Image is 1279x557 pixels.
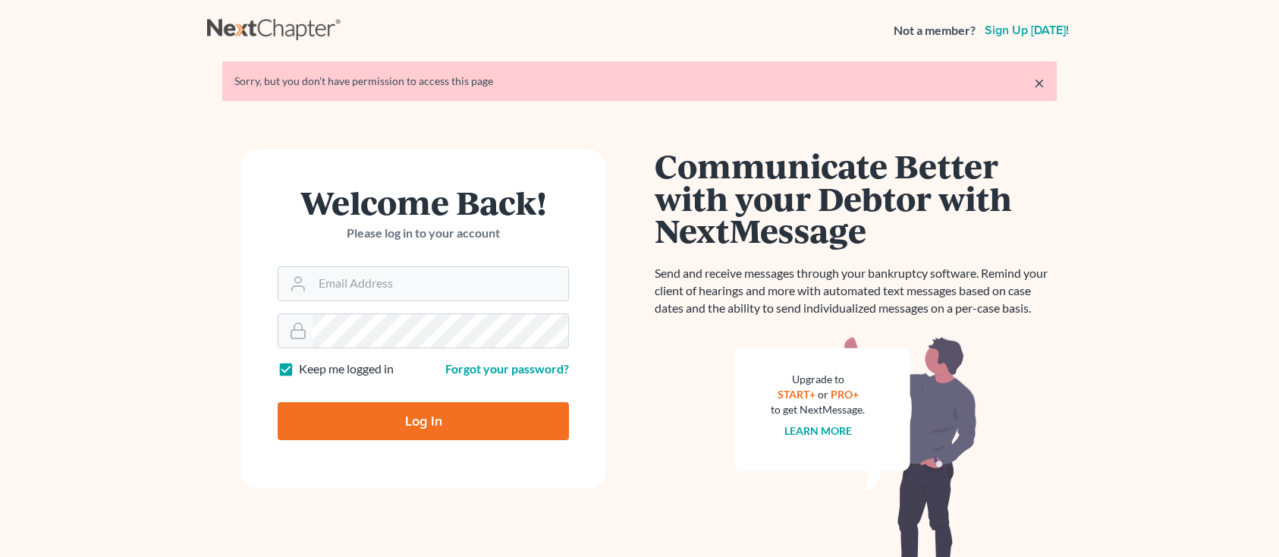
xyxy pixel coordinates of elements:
a: START+ [778,388,815,401]
label: Keep me logged in [299,360,394,378]
input: Log In [278,402,569,440]
span: or [818,388,828,401]
a: Learn more [784,424,852,437]
h1: Communicate Better with your Debtor with NextMessage [655,149,1057,247]
h1: Welcome Back! [278,186,569,219]
a: Forgot your password? [445,361,569,376]
a: × [1034,74,1045,92]
a: Sign up [DATE]! [982,24,1072,36]
div: Sorry, but you don't have permission to access this page [234,74,1045,89]
strong: Not a member? [894,22,976,39]
p: Please log in to your account [278,225,569,242]
p: Send and receive messages through your bankruptcy software. Remind your client of hearings and mo... [655,265,1057,317]
div: to get NextMessage. [771,402,865,417]
a: PRO+ [831,388,859,401]
input: Email Address [313,267,568,301]
div: Upgrade to [771,372,865,387]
